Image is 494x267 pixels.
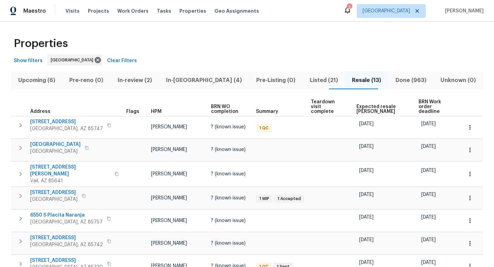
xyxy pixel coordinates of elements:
span: [DATE] [359,215,374,220]
span: ? (known issue) [211,125,246,129]
span: [DATE] [359,260,374,265]
span: In-review (2) [115,76,155,85]
span: [GEOGRAPHIC_DATA], AZ 85742 [30,241,103,248]
span: [GEOGRAPHIC_DATA] [363,8,410,14]
span: [DATE] [359,144,374,149]
span: HPM [151,109,162,114]
span: [PERSON_NAME] [151,172,187,176]
span: Unknown (0) [438,76,479,85]
span: 1 WIP [257,196,272,202]
span: BRN WO completion [211,104,244,114]
span: [DATE] [359,121,374,126]
span: [STREET_ADDRESS] [30,234,103,241]
span: 1 QC [257,125,271,131]
span: Properties [179,8,206,14]
span: [DATE] [421,237,436,242]
span: Pre-reno (0) [67,76,107,85]
span: [PERSON_NAME] [151,241,187,246]
span: Clear Filters [107,57,137,65]
span: [DATE] [359,237,374,242]
span: [DATE] [359,168,374,173]
span: Upcoming (6) [15,76,58,85]
div: [GEOGRAPHIC_DATA] [47,55,102,66]
span: ? (known issue) [211,241,246,246]
span: Flags [126,109,139,114]
button: Show filters [11,55,45,67]
span: [DATE] [421,192,436,197]
button: Clear Filters [104,55,140,67]
span: Visits [66,8,80,14]
span: [DATE] [421,168,436,173]
span: ? (known issue) [211,147,246,152]
span: Done (963) [392,76,430,85]
span: [PERSON_NAME] [151,218,187,223]
span: ? (known issue) [211,196,246,200]
span: Work Orders [117,8,149,14]
span: Expected resale [PERSON_NAME] [356,104,407,114]
span: [PERSON_NAME] [151,125,187,129]
span: ? (known issue) [211,172,246,176]
span: Pre-Listing (0) [253,76,298,85]
span: [DATE] [421,144,436,149]
span: Vail, AZ 85641 [30,177,110,184]
span: In-[GEOGRAPHIC_DATA] (4) [163,76,245,85]
span: [DATE] [421,215,436,220]
span: [GEOGRAPHIC_DATA] [51,57,96,63]
span: ? (known issue) [211,218,246,223]
span: [PERSON_NAME] [151,147,187,152]
span: BRN Work order deadline [419,100,451,114]
span: [DATE] [421,260,436,265]
span: [GEOGRAPHIC_DATA] [30,196,78,203]
span: [GEOGRAPHIC_DATA] [30,148,81,155]
span: [DATE] [359,192,374,197]
span: [STREET_ADDRESS] [30,257,103,264]
span: Teardown visit complete [311,100,345,114]
span: Summary [256,109,278,114]
span: Geo Assignments [214,8,259,14]
span: [GEOGRAPHIC_DATA], AZ 85757 [30,219,103,225]
span: 1 Accepted [275,196,304,202]
span: [STREET_ADDRESS][PERSON_NAME] [30,164,110,177]
span: Maestro [23,8,46,14]
span: [PERSON_NAME] [442,8,484,14]
span: Address [30,109,50,114]
span: Properties [14,40,68,47]
span: Resale (13) [349,76,384,85]
span: Show filters [14,57,43,65]
span: [STREET_ADDRESS] [30,118,103,125]
span: [STREET_ADDRESS] [30,189,78,196]
div: 3 [347,4,352,11]
span: [GEOGRAPHIC_DATA] [30,141,81,148]
span: Tasks [157,9,171,13]
span: [PERSON_NAME] [151,196,187,200]
span: Listed (21) [307,76,341,85]
span: 6550 S Placita Naranja [30,212,103,219]
span: [DATE] [421,121,436,126]
span: Projects [88,8,109,14]
span: [GEOGRAPHIC_DATA], AZ 85747 [30,125,103,132]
